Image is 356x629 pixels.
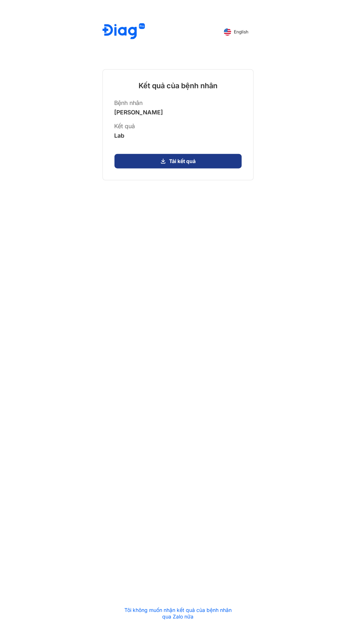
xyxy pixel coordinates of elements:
[124,614,232,620] div: qua Zalo nữa
[115,131,135,139] div: Lab
[224,28,231,36] img: English
[160,158,166,164] img: download-icon
[139,81,217,90] div: Kết quả của bệnh nhân
[115,99,163,107] div: Bệnh nhân
[103,23,145,40] img: logo
[124,607,232,620] div: Tôi không muốn nhận kết quả của bệnh nhân
[115,122,135,130] div: Kết quả
[219,26,254,38] button: English
[234,29,249,35] span: English
[115,154,242,169] button: Tải kết quả
[115,108,163,116] div: [PERSON_NAME]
